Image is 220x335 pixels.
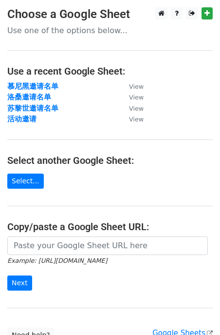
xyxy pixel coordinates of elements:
[7,115,37,123] a: 活动邀请
[119,104,144,113] a: View
[7,25,213,36] p: Use one of the options below...
[7,221,213,233] h4: Copy/paste a Google Sheet URL:
[129,83,144,90] small: View
[119,115,144,123] a: View
[7,7,213,21] h3: Choose a Google Sheet
[7,236,208,255] input: Paste your Google Sheet URL here
[7,174,44,189] a: Select...
[119,93,144,101] a: View
[7,93,51,101] a: 洛桑邀请名单
[7,155,213,166] h4: Select another Google Sheet:
[129,105,144,112] small: View
[7,65,213,77] h4: Use a recent Google Sheet:
[7,257,107,264] small: Example: [URL][DOMAIN_NAME]
[129,94,144,101] small: View
[129,116,144,123] small: View
[7,276,32,291] input: Next
[7,82,58,91] a: 慕尼黑邀请名单
[7,104,58,113] a: 苏黎世邀请名单
[119,82,144,91] a: View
